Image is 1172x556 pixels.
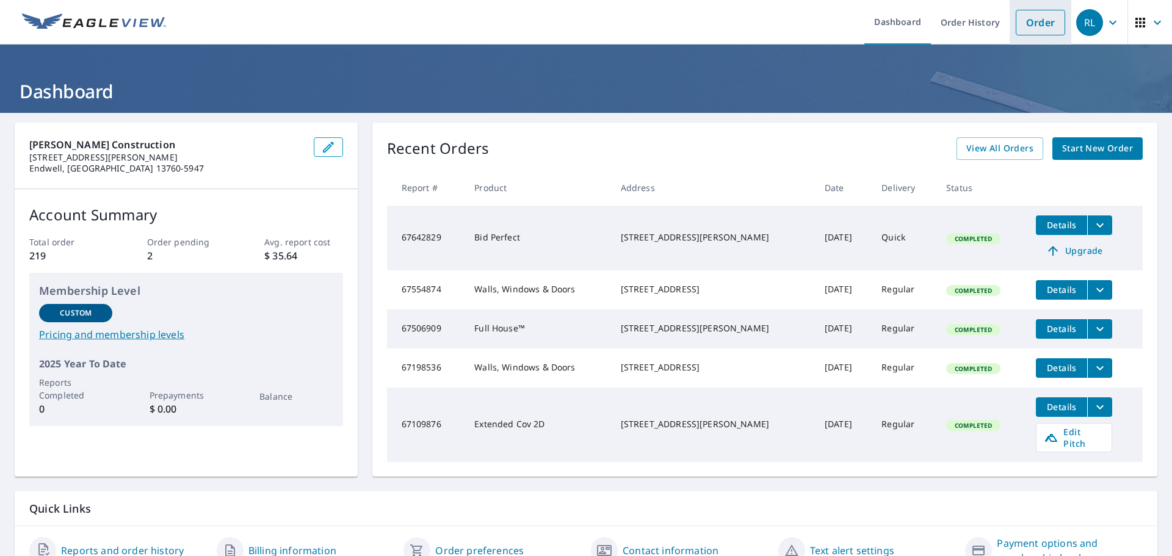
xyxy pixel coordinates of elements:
[39,376,112,402] p: Reports Completed
[259,390,333,403] p: Balance
[15,79,1157,104] h1: Dashboard
[1087,280,1112,300] button: filesDropdownBtn-67554874
[465,170,610,206] th: Product
[22,13,166,32] img: EV Logo
[611,170,815,206] th: Address
[1052,137,1143,160] a: Start New Order
[872,348,936,388] td: Regular
[815,388,872,462] td: [DATE]
[947,286,999,295] span: Completed
[1087,358,1112,378] button: filesDropdownBtn-67198536
[60,308,92,319] p: Custom
[264,236,342,248] p: Avg. report cost
[1087,215,1112,235] button: filesDropdownBtn-67642829
[39,402,112,416] p: 0
[1036,358,1087,378] button: detailsBtn-67198536
[465,206,610,270] td: Bid Perfect
[1062,141,1133,156] span: Start New Order
[39,283,333,299] p: Membership Level
[387,170,465,206] th: Report #
[387,309,465,348] td: 67506909
[465,388,610,462] td: Extended Cov 2D
[150,402,223,416] p: $ 0.00
[1036,215,1087,235] button: detailsBtn-67642829
[1036,319,1087,339] button: detailsBtn-67506909
[1043,323,1080,334] span: Details
[872,388,936,462] td: Regular
[387,388,465,462] td: 67109876
[387,270,465,309] td: 67554874
[150,389,223,402] p: Prepayments
[872,206,936,270] td: Quick
[1044,426,1104,449] span: Edit Pitch
[1043,244,1105,258] span: Upgrade
[947,234,999,243] span: Completed
[872,270,936,309] td: Regular
[39,327,333,342] a: Pricing and membership levels
[39,356,333,371] p: 2025 Year To Date
[29,501,1143,516] p: Quick Links
[1076,9,1103,36] div: RL
[465,309,610,348] td: Full House™
[815,206,872,270] td: [DATE]
[1016,10,1065,35] a: Order
[1036,423,1112,452] a: Edit Pitch
[387,206,465,270] td: 67642829
[936,170,1026,206] th: Status
[872,170,936,206] th: Delivery
[815,309,872,348] td: [DATE]
[387,348,465,388] td: 67198536
[264,248,342,263] p: $ 35.64
[29,248,107,263] p: 219
[1043,401,1080,413] span: Details
[1043,219,1080,231] span: Details
[621,418,805,430] div: [STREET_ADDRESS][PERSON_NAME]
[1036,280,1087,300] button: detailsBtn-67554874
[1043,284,1080,295] span: Details
[29,204,343,226] p: Account Summary
[147,248,225,263] p: 2
[1087,319,1112,339] button: filesDropdownBtn-67506909
[29,236,107,248] p: Total order
[872,309,936,348] td: Regular
[1087,397,1112,417] button: filesDropdownBtn-67109876
[465,270,610,309] td: Walls, Windows & Doors
[1036,241,1112,261] a: Upgrade
[465,348,610,388] td: Walls, Windows & Doors
[947,325,999,334] span: Completed
[966,141,1033,156] span: View All Orders
[147,236,225,248] p: Order pending
[29,137,304,152] p: [PERSON_NAME] Construction
[29,163,304,174] p: Endwell, [GEOGRAPHIC_DATA] 13760-5947
[621,283,805,295] div: [STREET_ADDRESS]
[815,348,872,388] td: [DATE]
[621,361,805,374] div: [STREET_ADDRESS]
[815,270,872,309] td: [DATE]
[957,137,1043,160] a: View All Orders
[621,322,805,334] div: [STREET_ADDRESS][PERSON_NAME]
[815,170,872,206] th: Date
[947,421,999,430] span: Completed
[29,152,304,163] p: [STREET_ADDRESS][PERSON_NAME]
[621,231,805,244] div: [STREET_ADDRESS][PERSON_NAME]
[947,364,999,373] span: Completed
[387,137,490,160] p: Recent Orders
[1036,397,1087,417] button: detailsBtn-67109876
[1043,362,1080,374] span: Details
